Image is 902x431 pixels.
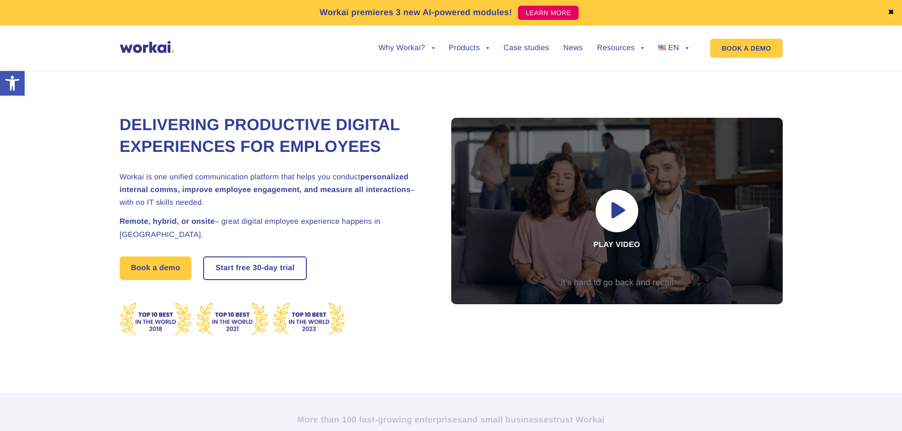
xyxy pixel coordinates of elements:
a: BOOK A DEMO [710,39,782,58]
i: 30-day [253,264,278,272]
div: Play video [451,118,783,304]
a: Resources [597,44,644,52]
h2: – great digital employee experience happens in [GEOGRAPHIC_DATA]. [120,215,428,241]
a: LEARN MORE [518,6,579,20]
span: EN [668,44,679,52]
a: Products [449,44,490,52]
a: Start free30-daytrial [204,257,306,279]
h1: Delivering Productive Digital Experiences for Employees [120,114,428,158]
strong: Remote, hybrid, or onsite [120,218,215,226]
h2: More than 100 fast-growing enterprises trust Workai [188,414,714,425]
a: News [563,44,583,52]
a: Book a demo [120,256,192,280]
a: Case studies [503,44,549,52]
p: Workai premieres 3 new AI-powered modules! [320,6,512,19]
i: and small businesses [462,415,553,424]
a: Why Workai? [378,44,434,52]
a: ✖ [888,9,894,17]
h2: Workai is one unified communication platform that helps you conduct – with no IT skills needed. [120,171,428,210]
